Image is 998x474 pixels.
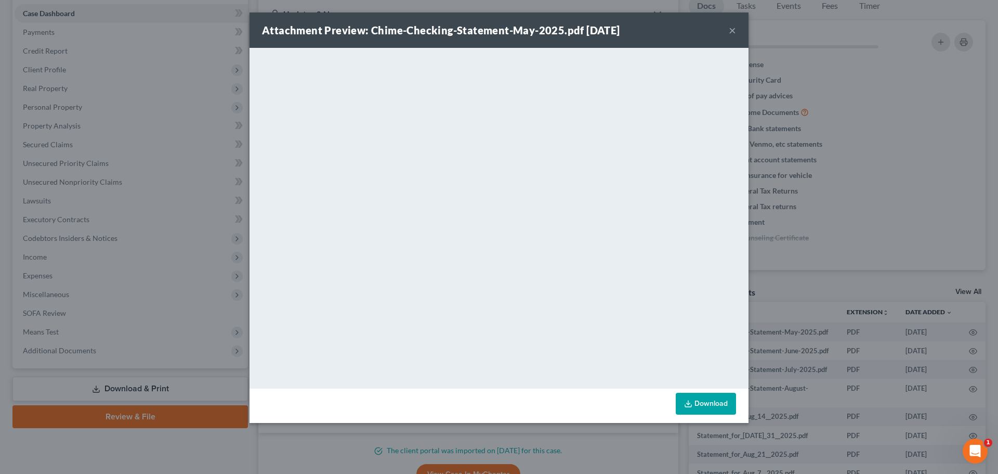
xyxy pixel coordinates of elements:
[984,439,992,447] span: 1
[963,439,988,464] iframe: Intercom live chat
[249,48,748,386] iframe: <object ng-attr-data='[URL][DOMAIN_NAME]' type='application/pdf' width='100%' height='650px'></ob...
[729,24,736,36] button: ×
[262,24,620,36] strong: Attachment Preview: Chime-Checking-Statement-May-2025.pdf [DATE]
[676,393,736,415] a: Download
